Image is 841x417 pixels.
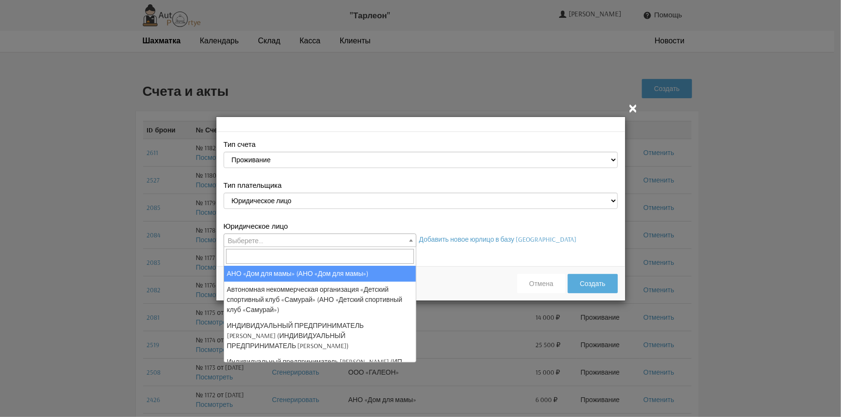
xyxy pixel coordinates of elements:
li: Индивидуальный предприниматель [PERSON_NAME] (ИП [PERSON_NAME]) [224,354,416,380]
label: Юридическое лицо [224,221,288,231]
i:  [627,102,639,114]
button: Закрыть [627,102,639,114]
span: Выберете... [228,236,263,245]
label: Тип плательщика [224,180,282,190]
button: Создать [568,274,617,293]
li: АНО «Дом для мамы» (АНО «Дом для мамы») [224,266,416,282]
a: Добавить новое юрлицо в базу [GEOGRAPHIC_DATA] [419,235,577,244]
li: Автономная некоммерческая организация «Детский спортивный клуб «Самурай» (АНО «Детский спортивный... [224,282,416,318]
label: Тип счета [224,139,256,149]
button: Отмена [517,274,565,293]
li: ИНДИВИДУАЛЬНЫЙ ПРЕДПРИНИМАТЕЛЬ [PERSON_NAME] (ИНДИВИДУАЛЬНЫЙ ПРЕДПРИНИМАТЕЛЬ [PERSON_NAME]) [224,318,416,354]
